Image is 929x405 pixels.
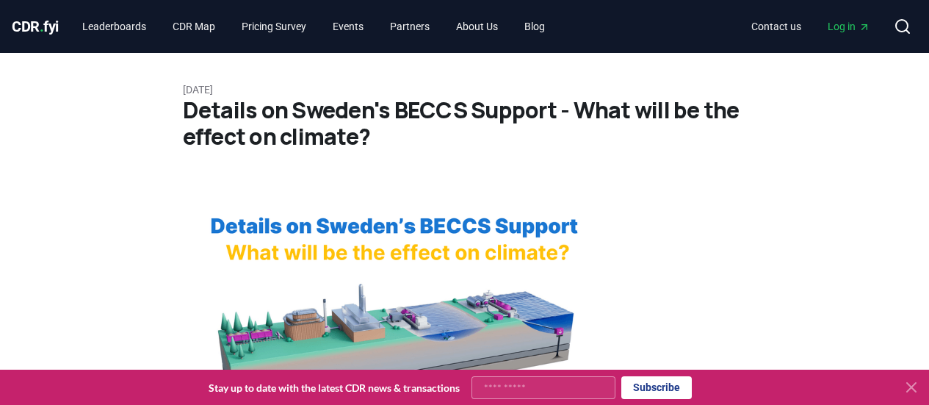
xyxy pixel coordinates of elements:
[828,19,870,34] span: Log in
[71,13,557,40] nav: Main
[183,82,747,97] p: [DATE]
[230,13,318,40] a: Pricing Survey
[183,97,747,150] h1: Details on Sweden's BECCS Support - What will be the effect on climate?
[161,13,227,40] a: CDR Map
[378,13,441,40] a: Partners
[513,13,557,40] a: Blog
[12,16,59,37] a: CDR.fyi
[816,13,882,40] a: Log in
[321,13,375,40] a: Events
[71,13,158,40] a: Leaderboards
[444,13,510,40] a: About Us
[40,18,44,35] span: .
[12,18,59,35] span: CDR fyi
[740,13,882,40] nav: Main
[740,13,813,40] a: Contact us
